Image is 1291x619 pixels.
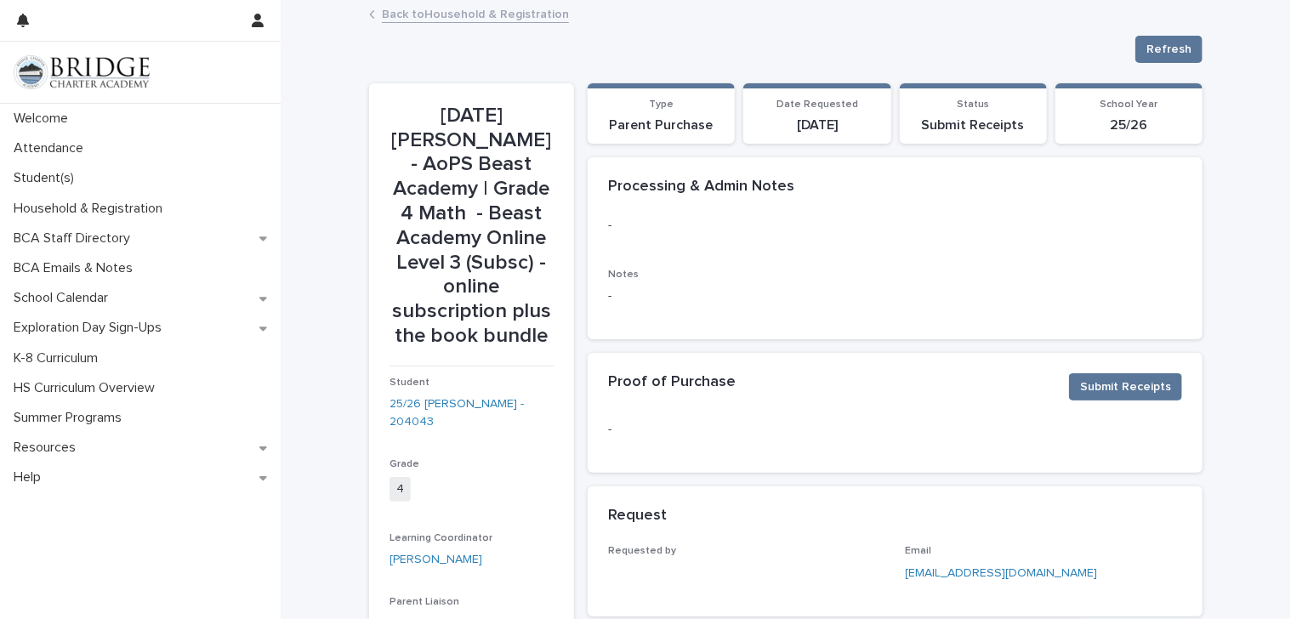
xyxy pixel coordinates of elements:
button: Submit Receipts [1069,373,1182,400]
span: Type [649,99,674,110]
p: BCA Staff Directory [7,230,144,247]
a: [EMAIL_ADDRESS][DOMAIN_NAME] [906,567,1098,579]
p: Parent Purchase [598,117,725,133]
span: Date Requested [776,99,858,110]
span: Refresh [1146,41,1191,58]
span: Notes [608,270,639,280]
a: 25/26 [PERSON_NAME] - 204043 [390,395,554,431]
p: Welcome [7,111,82,127]
span: Parent Liaison [390,597,459,607]
span: Learning Coordinator [390,533,492,543]
p: BCA Emails & Notes [7,260,146,276]
p: School Calendar [7,290,122,306]
p: Household & Registration [7,201,176,217]
p: [DATE] [PERSON_NAME] - AoPS Beast Academy | Grade 4 Math - Beast Academy Online Level 3 (Subsc) -... [390,104,554,349]
p: - [608,287,1182,305]
p: Help [7,469,54,486]
span: Email [906,546,932,556]
p: Student(s) [7,170,88,186]
span: Submit Receipts [1080,378,1171,395]
span: Grade [390,459,419,469]
p: 25/26 [1066,117,1192,133]
p: K-8 Curriculum [7,350,111,366]
span: 4 [390,477,411,502]
p: - [608,217,1182,235]
h2: Processing & Admin Notes [608,178,794,196]
h2: Request [608,507,667,525]
img: V1C1m3IdTEidaUdm9Hs0 [14,55,150,89]
h2: Proof of Purchase [608,373,736,392]
p: Submit Receipts [910,117,1037,133]
p: - [608,421,786,439]
p: Summer Programs [7,410,135,426]
span: Status [957,99,989,110]
button: Refresh [1135,36,1203,63]
span: School Year [1100,99,1157,110]
p: [DATE] [754,117,880,133]
span: Requested by [608,546,676,556]
p: Exploration Day Sign-Ups [7,320,175,336]
span: Student [390,378,429,388]
p: Attendance [7,140,97,156]
p: Resources [7,440,89,456]
p: HS Curriculum Overview [7,380,168,396]
a: [PERSON_NAME] [390,551,482,569]
a: Back toHousehold & Registration [382,3,569,23]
